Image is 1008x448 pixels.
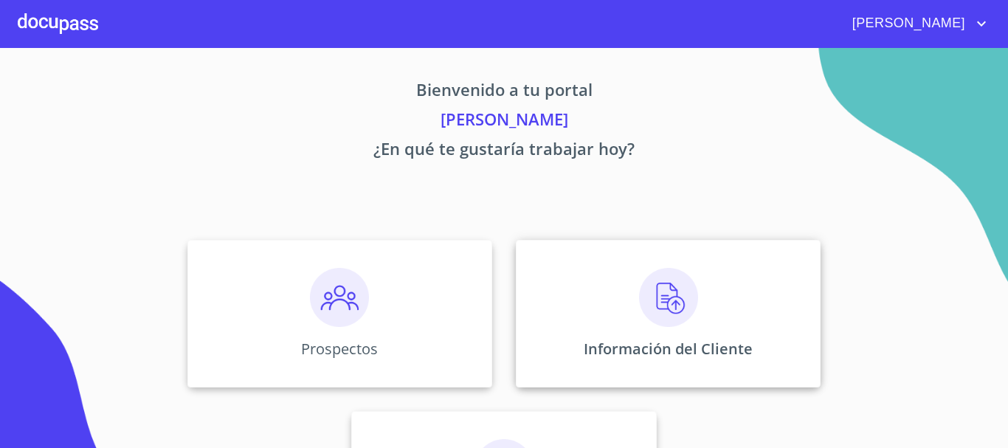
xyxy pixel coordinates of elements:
p: [PERSON_NAME] [49,107,959,137]
p: Información del Cliente [584,339,753,359]
p: Prospectos [301,339,378,359]
p: Bienvenido a tu portal [49,77,959,107]
img: carga.png [639,268,698,327]
button: account of current user [841,12,990,35]
span: [PERSON_NAME] [841,12,973,35]
p: ¿En qué te gustaría trabajar hoy? [49,137,959,166]
img: prospectos.png [310,268,369,327]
